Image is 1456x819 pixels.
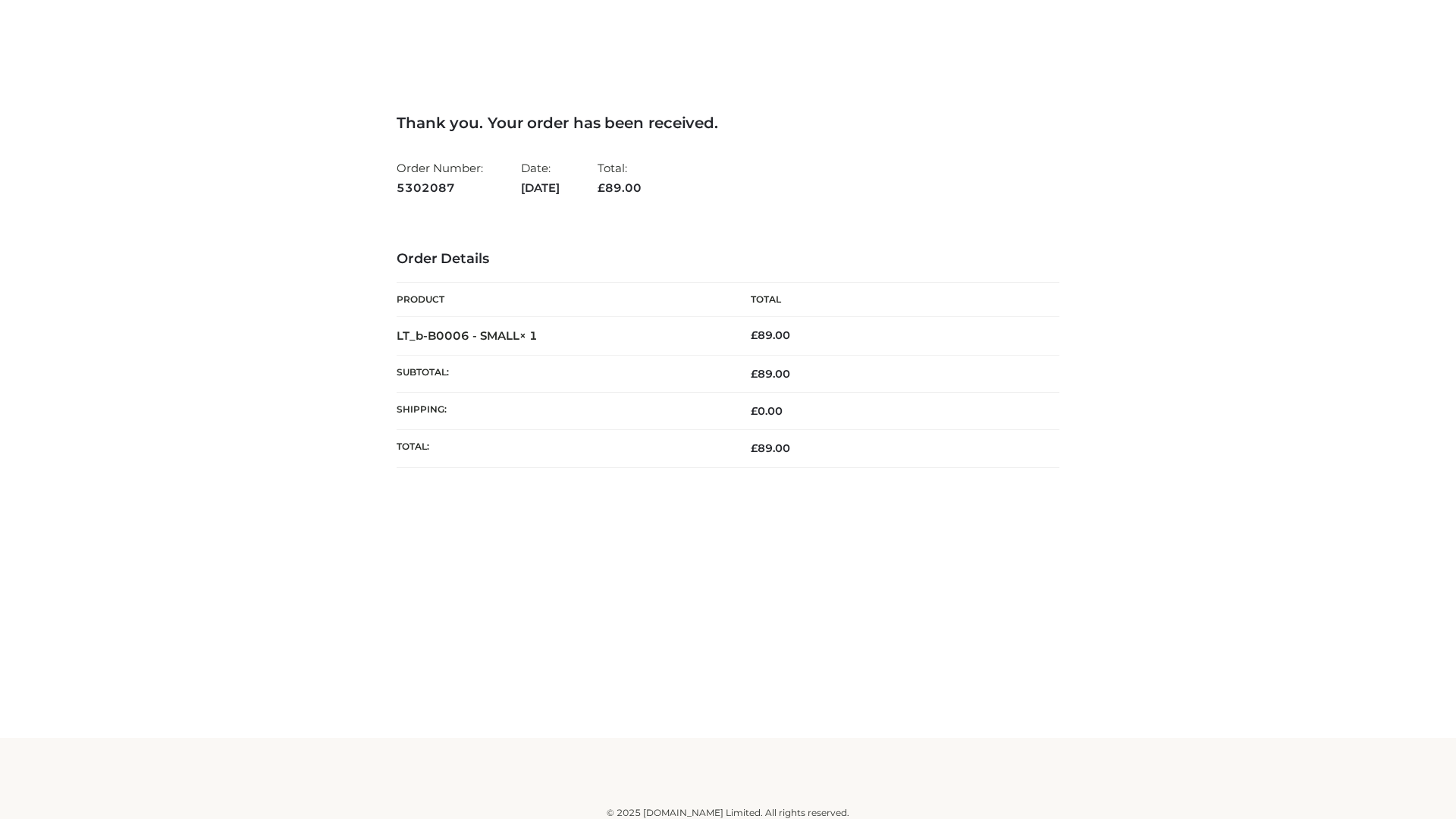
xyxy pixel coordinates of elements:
[397,328,538,343] strong: LT_b-B0006 - SMALL
[751,328,758,342] span: £
[728,283,1059,317] th: Total
[751,441,790,455] span: 89.00
[397,155,483,201] li: Order Number:
[397,283,728,317] th: Product
[598,155,642,201] li: Total:
[397,355,728,392] th: Subtotal:
[751,367,758,381] span: £
[397,114,1059,132] h3: Thank you. Your order has been received.
[598,180,605,195] span: £
[397,178,483,198] strong: 5302087
[521,178,560,198] strong: [DATE]
[751,441,758,455] span: £
[519,328,538,343] strong: × 1
[397,430,728,467] th: Total:
[598,180,642,195] span: 89.00
[397,251,1059,268] h3: Order Details
[751,367,790,381] span: 89.00
[397,393,728,430] th: Shipping:
[751,404,758,418] span: £
[751,328,790,342] bdi: 89.00
[751,404,783,418] bdi: 0.00
[521,155,560,201] li: Date:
